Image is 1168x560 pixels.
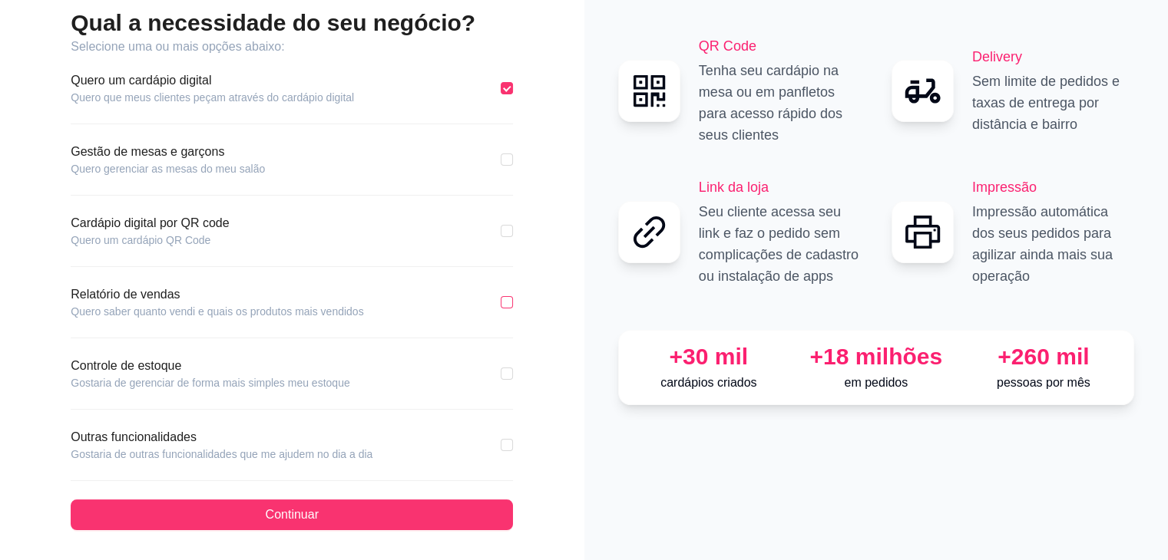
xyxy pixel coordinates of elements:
article: Controle de estoque [71,357,349,375]
article: Quero saber quanto vendi e quais os produtos mais vendidos [71,304,363,319]
article: Quero que meus clientes peçam através do cardápio digital [71,90,354,105]
h2: Delivery [972,46,1134,68]
article: Cardápio digital por QR code [71,214,229,232]
p: cardápios criados [631,374,786,392]
p: Seu cliente acessa seu link e faz o pedido sem complicações de cadastro ou instalação de apps [699,201,861,287]
button: Continuar [71,499,513,530]
article: Quero gerenciar as mesas do meu salão [71,161,265,176]
p: Impressão automática dos seus pedidos para agilizar ainda mais sua operação [972,201,1134,287]
p: em pedidos [799,374,954,392]
article: Quero um cardápio digital [71,71,354,90]
span: Continuar [266,506,319,524]
article: Selecione uma ou mais opções abaixo: [71,38,513,56]
h2: Impressão [972,176,1134,198]
div: +260 mil [966,343,1121,371]
div: +30 mil [631,343,786,371]
p: pessoas por mês [966,374,1121,392]
article: Relatório de vendas [71,285,363,304]
p: Tenha seu cardápio na mesa ou em panfletos para acesso rápido dos seus clientes [699,60,861,146]
article: Gostaria de gerenciar de forma mais simples meu estoque [71,375,349,390]
p: Sem limite de pedidos e taxas de entrega por distância e bairro [972,71,1134,135]
h2: QR Code [699,35,861,57]
h2: Qual a necessidade do seu negócio? [71,8,513,38]
h2: Link da loja [699,176,861,198]
div: +18 milhões [799,343,954,371]
article: Quero um cardápio QR Code [71,232,229,248]
article: Gestão de mesas e garçons [71,143,265,161]
article: Outras funcionalidades [71,428,372,446]
article: Gostaria de outras funcionalidades que me ajudem no dia a dia [71,446,372,462]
